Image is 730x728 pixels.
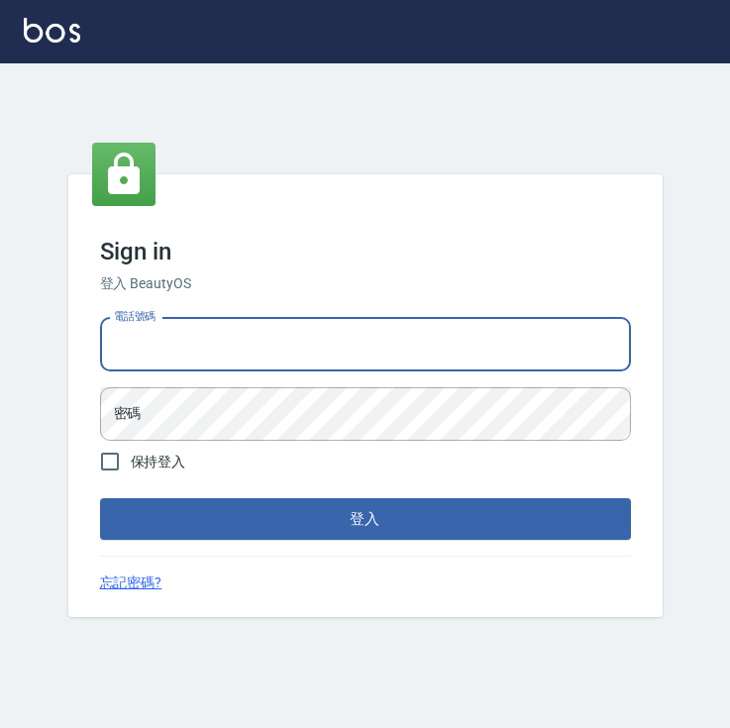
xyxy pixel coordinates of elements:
[114,309,156,324] label: 電話號碼
[100,572,162,593] a: 忘記密碼?
[100,238,631,265] h3: Sign in
[24,18,80,43] img: Logo
[100,273,631,294] h6: 登入 BeautyOS
[100,498,631,540] button: 登入
[131,452,186,472] span: 保持登入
